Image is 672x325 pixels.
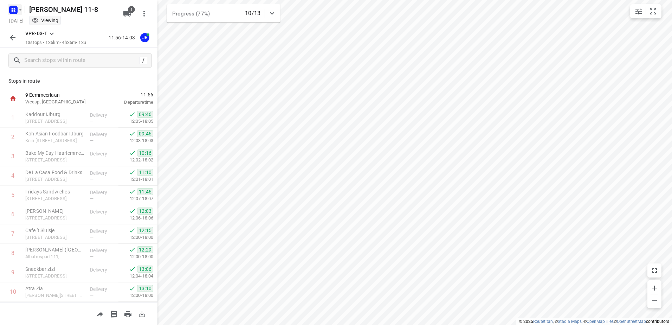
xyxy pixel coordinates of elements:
[137,188,153,195] span: 11:46
[587,319,614,324] a: OpenMapTiles
[25,130,84,137] p: Koh Asian Foodbar IJburg
[32,17,58,24] div: You are currently in view mode. To make any changes, go to edit project.
[11,172,14,179] div: 4
[25,208,84,215] p: [PERSON_NAME]
[90,208,116,215] p: Delivery
[25,246,84,253] p: [PERSON_NAME] ([GEOGRAPHIC_DATA])
[140,57,147,64] div: /
[129,227,136,234] svg: Done
[90,247,116,254] p: Delivery
[8,77,149,85] p: Stops in route
[11,192,14,198] div: 5
[118,195,153,202] p: 12:07-18:07
[90,196,93,201] span: —
[25,169,84,176] p: De La Casa Food & Drinks
[25,98,98,106] p: Weesp, [GEOGRAPHIC_DATA]
[118,253,153,260] p: 12:00-18:00
[137,111,153,118] span: 09:46
[137,149,153,157] span: 10:16
[25,215,84,222] p: [STREET_ADDRESS],
[93,310,107,317] span: Share route
[519,319,669,324] li: © 2025 , © , © © contributors
[120,7,134,21] button: 1
[118,176,153,183] p: 12:01-18:01
[11,250,14,256] div: 8
[90,111,116,119] p: Delivery
[25,292,84,299] p: [PERSON_NAME][STREET_ADDRESS],
[129,266,136,273] svg: Done
[90,228,116,235] p: Delivery
[11,114,14,121] div: 1
[25,273,84,280] p: [STREET_ADDRESS],
[25,176,84,183] p: [STREET_ADDRESS],
[90,189,116,196] p: Delivery
[90,170,116,177] p: Delivery
[632,4,646,18] button: Map settings
[129,246,136,253] svg: Done
[646,4,660,18] button: Fit zoom
[11,269,14,276] div: 9
[129,149,136,157] svg: Done
[25,30,47,37] p: VPR-03-T
[11,153,14,160] div: 3
[25,91,98,98] p: 9 Eemmeerlaan
[129,208,136,215] svg: Done
[107,91,153,98] span: 11:56
[25,188,84,195] p: Fridays Sandwiches
[118,292,153,299] p: 12:00-18:00
[118,215,153,222] p: 12:06-18:06
[137,285,153,292] span: 13:10
[118,273,153,280] p: 12:04-18:04
[25,234,84,241] p: [STREET_ADDRESS],
[90,266,116,273] p: Delivery
[630,4,661,18] div: small contained button group
[107,99,153,106] p: Departure time
[90,293,93,298] span: —
[118,234,153,241] p: 12:00-18:00
[25,266,84,273] p: Snackbar zizi
[25,227,84,234] p: Cafe 't Sluisje
[25,149,84,157] p: Bake My Day Haarlemmerstraat B.V.
[137,208,153,215] span: 12:03
[118,157,153,164] p: 12:02-18:02
[25,253,84,260] p: Albatrospad 111,
[25,118,84,125] p: [STREET_ADDRESS],
[118,118,153,125] p: 12:05-18:05
[90,273,93,279] span: —
[90,235,93,240] span: —
[25,285,84,292] p: Atra Zia
[11,134,14,140] div: 2
[109,34,138,42] p: 11:56-14:03
[90,177,93,182] span: —
[25,157,84,164] p: [STREET_ADDRESS],
[90,254,93,259] span: —
[10,288,16,295] div: 10
[129,285,136,292] svg: Done
[172,11,210,17] span: Progress (77%)
[128,6,135,13] span: 1
[129,188,136,195] svg: Done
[137,246,153,253] span: 12:29
[11,211,14,218] div: 6
[25,111,84,118] p: Kaddour IJburg
[137,227,153,234] span: 12:15
[90,150,116,157] p: Delivery
[245,9,260,18] p: 10/13
[11,230,14,237] div: 7
[90,131,116,138] p: Delivery
[533,319,553,324] a: Routetitan
[25,137,84,144] p: Krijn [STREET_ADDRESS],
[118,137,153,144] p: 12:03-18:03
[617,319,646,324] a: OpenStreetMap
[167,4,280,23] div: Progress (77%)10/13
[25,195,84,202] p: [STREET_ADDRESS],
[90,286,116,293] p: Delivery
[137,169,153,176] span: 11:10
[90,138,93,143] span: —
[137,266,153,273] span: 13:06
[137,130,153,137] span: 09:46
[90,157,93,162] span: —
[129,111,136,118] svg: Done
[90,119,93,124] span: —
[90,215,93,221] span: —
